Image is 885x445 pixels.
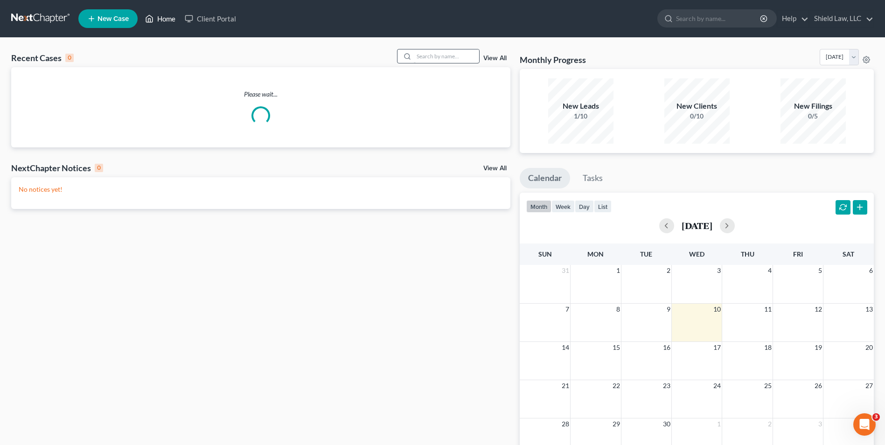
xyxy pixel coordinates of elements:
[864,304,874,315] span: 13
[767,418,773,430] span: 2
[763,342,773,353] span: 18
[814,342,823,353] span: 19
[814,380,823,391] span: 26
[615,265,621,276] span: 1
[864,342,874,353] span: 20
[95,164,103,172] div: 0
[843,250,854,258] span: Sat
[662,418,671,430] span: 30
[666,304,671,315] span: 9
[98,15,129,22] span: New Case
[763,380,773,391] span: 25
[664,111,730,121] div: 0/10
[483,165,507,172] a: View All
[780,111,846,121] div: 0/5
[548,111,613,121] div: 1/10
[65,54,74,62] div: 0
[767,265,773,276] span: 4
[414,49,479,63] input: Search by name...
[538,250,552,258] span: Sun
[594,200,612,213] button: list
[809,10,873,27] a: Shield Law, LLC
[872,413,880,421] span: 3
[520,168,570,188] a: Calendar
[712,304,722,315] span: 10
[612,342,621,353] span: 15
[19,185,503,194] p: No notices yet!
[716,265,722,276] span: 3
[666,265,671,276] span: 2
[662,342,671,353] span: 16
[140,10,180,27] a: Home
[763,304,773,315] span: 11
[11,52,74,63] div: Recent Cases
[520,54,586,65] h3: Monthly Progress
[712,380,722,391] span: 24
[640,250,652,258] span: Tue
[561,342,570,353] span: 14
[682,221,712,230] h2: [DATE]
[564,304,570,315] span: 7
[689,250,704,258] span: Wed
[561,265,570,276] span: 31
[587,250,604,258] span: Mon
[780,101,846,111] div: New Filings
[814,304,823,315] span: 12
[664,101,730,111] div: New Clients
[716,418,722,430] span: 1
[817,418,823,430] span: 3
[853,413,876,436] iframe: Intercom live chat
[483,55,507,62] a: View All
[180,10,241,27] a: Client Portal
[526,200,551,213] button: month
[551,200,575,213] button: week
[575,200,594,213] button: day
[561,418,570,430] span: 28
[864,380,874,391] span: 27
[11,90,510,99] p: Please wait...
[548,101,613,111] div: New Leads
[741,250,754,258] span: Thu
[793,250,803,258] span: Fri
[11,162,103,174] div: NextChapter Notices
[662,380,671,391] span: 23
[612,380,621,391] span: 22
[615,304,621,315] span: 8
[777,10,808,27] a: Help
[817,265,823,276] span: 5
[676,10,761,27] input: Search by name...
[868,265,874,276] span: 6
[561,380,570,391] span: 21
[574,168,611,188] a: Tasks
[712,342,722,353] span: 17
[612,418,621,430] span: 29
